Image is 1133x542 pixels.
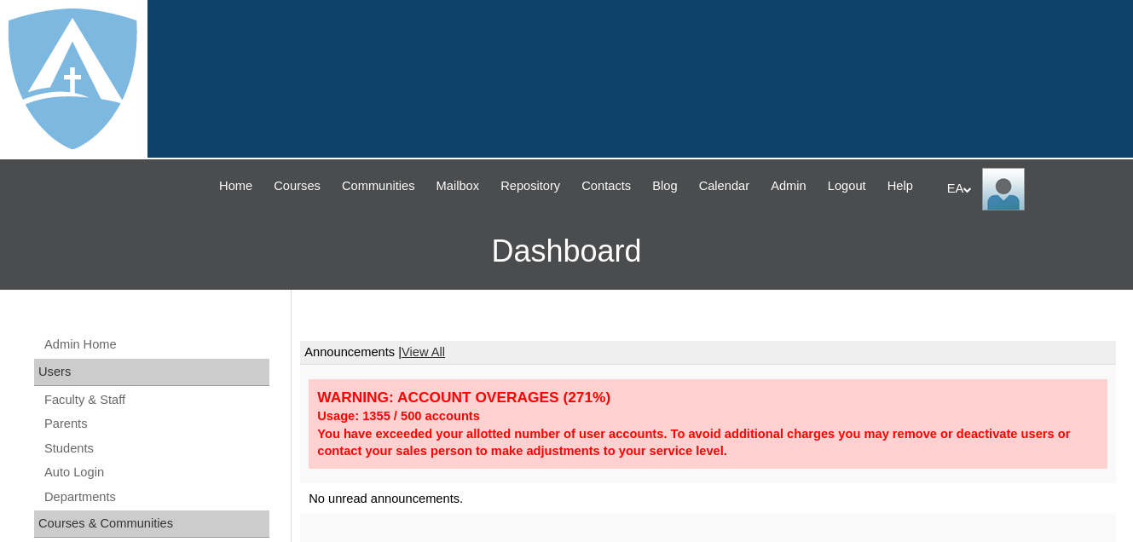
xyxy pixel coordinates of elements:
span: Contacts [581,176,631,196]
span: Blog [652,176,677,196]
a: Faculty & Staff [43,389,269,411]
a: Repository [492,176,569,196]
h3: Dashboard [9,213,1124,290]
div: EA [947,168,1116,210]
a: View All [402,345,445,359]
a: Admin Home [43,334,269,355]
span: Repository [500,176,560,196]
div: Users [34,359,269,386]
strong: Usage: 1355 / 500 accounts [317,409,480,423]
span: Home [219,176,252,196]
a: Departments [43,487,269,508]
a: Logout [819,176,875,196]
span: Admin [771,176,806,196]
a: Students [43,438,269,459]
img: EA Administrator [982,168,1025,210]
a: Blog [644,176,685,196]
a: Parents [43,413,269,435]
span: Help [887,176,913,196]
div: You have exceeded your allotted number of user accounts. To avoid additional charges you may remo... [317,425,1099,460]
a: Calendar [691,176,758,196]
a: Help [879,176,922,196]
span: Communities [342,176,415,196]
span: Courses [274,176,321,196]
td: No unread announcements. [300,483,1116,515]
td: Announcements | [300,341,1116,365]
span: Mailbox [436,176,480,196]
a: Home [211,176,261,196]
img: logo-white.png [9,9,137,149]
a: Mailbox [428,176,488,196]
div: Courses & Communities [34,510,269,538]
a: Courses [265,176,329,196]
a: Admin [762,176,815,196]
span: Calendar [699,176,749,196]
a: Auto Login [43,462,269,483]
a: Communities [333,176,424,196]
span: Logout [828,176,866,196]
a: Contacts [573,176,639,196]
div: WARNING: ACCOUNT OVERAGES (271%) [317,388,1099,407]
